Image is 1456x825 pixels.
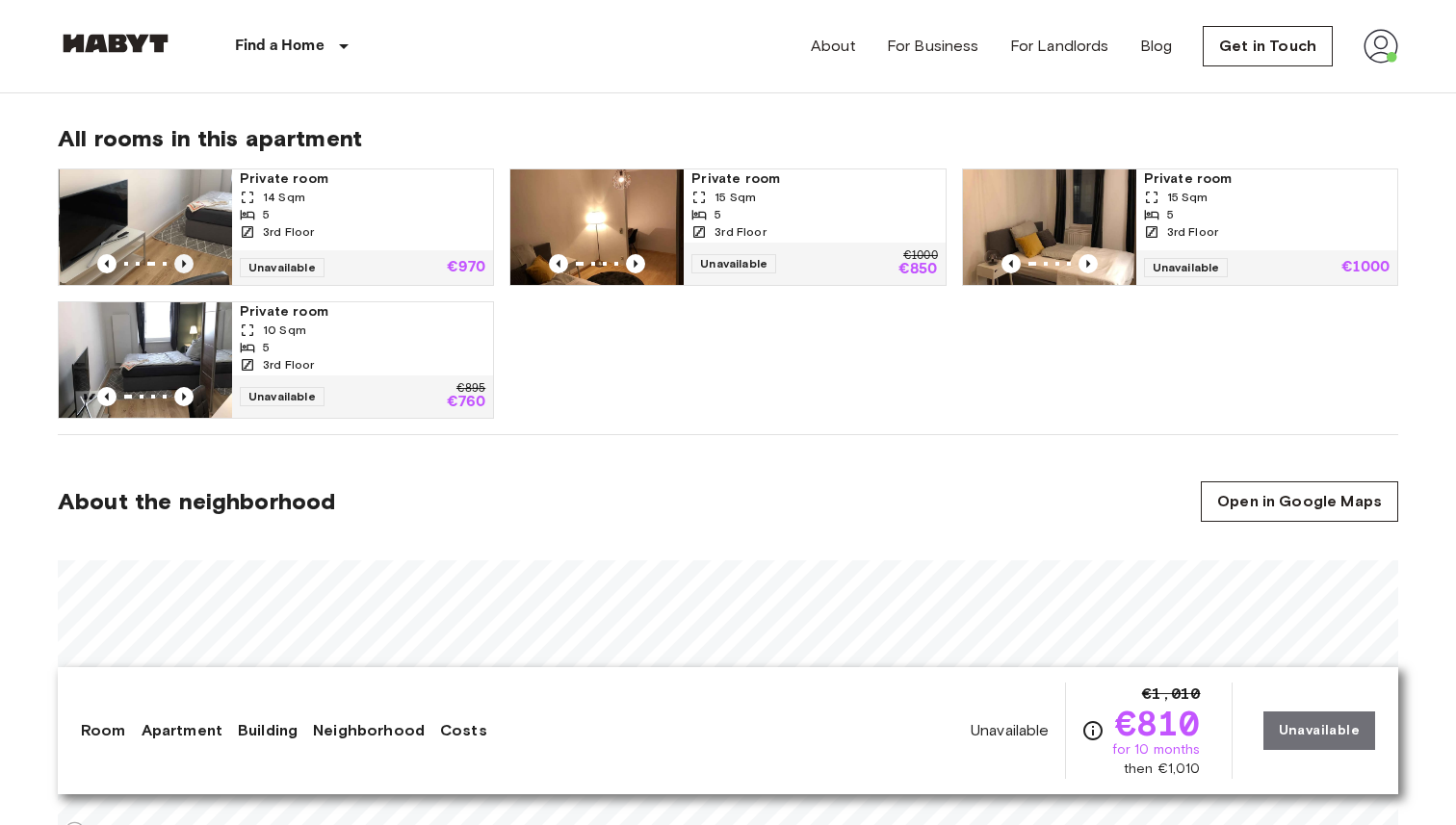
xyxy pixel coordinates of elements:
a: Room [81,719,126,742]
p: €970 [447,260,486,275]
span: All rooms in this apartment [58,124,1398,153]
span: €1,010 [1142,683,1201,706]
span: Unavailable [691,254,776,273]
a: Marketing picture of unit DE-02-009-002-02HFPrevious imagePrevious imagePrivate room10 Sqm53rd Fl... [58,301,494,419]
p: Find a Home [235,35,325,58]
a: Get in Touch [1203,26,1333,66]
span: Private room [240,302,485,322]
img: Marketing picture of unit DE-02-009-002-03HF [963,169,1136,285]
button: Previous image [1079,254,1098,273]
a: Blog [1140,35,1173,58]
p: €760 [447,395,486,410]
span: Private room [691,169,937,189]
button: Previous image [549,254,568,273]
a: Costs [440,719,487,742]
span: 10 Sqm [263,322,306,339]
a: Building [238,719,298,742]
button: Previous image [174,254,194,273]
span: 5 [263,339,270,356]
a: Marketing picture of unit DE-02-009-002-04HFPrevious imagePrevious imagePrivate room15 Sqm53rd Fl... [509,168,946,286]
img: Habyt [58,34,173,53]
img: avatar [1364,29,1398,64]
span: 5 [1167,206,1174,223]
span: 5 [263,206,270,223]
span: Unavailable [240,258,325,277]
p: €850 [898,262,938,277]
span: Unavailable [240,387,325,406]
p: €895 [456,383,485,395]
a: Open in Google Maps [1201,481,1398,522]
a: For Landlords [1010,35,1109,58]
span: 14 Sqm [263,189,305,206]
span: 15 Sqm [715,189,756,206]
span: 3rd Floor [715,223,766,241]
p: €1000 [1341,260,1390,275]
a: Previous imagePrevious imagePrivate room14 Sqm53rd FloorUnavailable€970 [58,168,494,286]
span: Unavailable [1144,258,1229,277]
span: Private room [240,169,485,189]
button: Previous image [626,254,645,273]
button: Previous image [97,254,117,273]
img: Marketing picture of unit DE-02-009-002-05HF [60,169,233,285]
span: €810 [1115,706,1201,740]
button: Previous image [174,387,194,406]
span: 3rd Floor [263,223,314,241]
span: Private room [1144,169,1390,189]
span: for 10 months [1112,740,1201,760]
a: Apartment [142,719,222,742]
img: Marketing picture of unit DE-02-009-002-02HF [59,302,232,418]
span: Unavailable [971,720,1050,741]
a: Neighborhood [313,719,425,742]
button: Previous image [1001,254,1021,273]
button: Previous image [97,387,117,406]
span: 3rd Floor [1167,223,1218,241]
span: About the neighborhood [58,487,335,516]
a: About [811,35,856,58]
a: Marketing picture of unit DE-02-009-002-03HFPrevious imagePrevious imagePrivate room15 Sqm53rd Fl... [962,168,1398,286]
span: 3rd Floor [263,356,314,374]
svg: Check cost overview for full price breakdown. Please note that discounts apply to new joiners onl... [1081,719,1105,742]
img: Marketing picture of unit DE-02-009-002-04HF [510,169,684,285]
span: 5 [715,206,721,223]
p: €1000 [903,250,938,262]
span: then €1,010 [1124,760,1201,779]
div: Map marker [712,665,745,705]
a: For Business [887,35,979,58]
span: 15 Sqm [1167,189,1209,206]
